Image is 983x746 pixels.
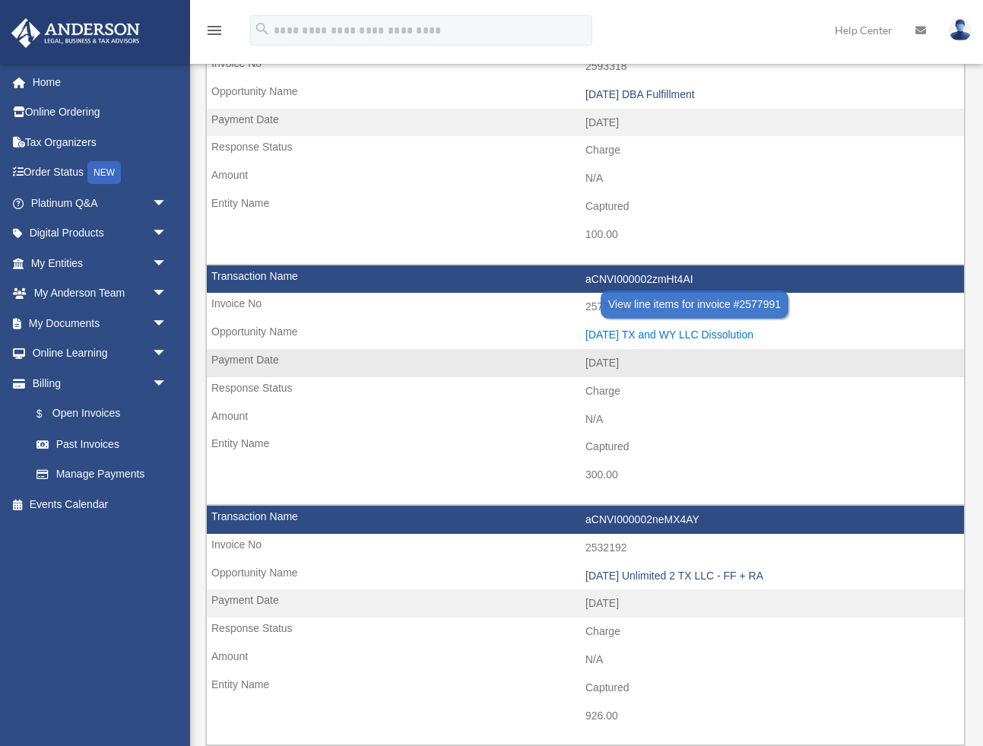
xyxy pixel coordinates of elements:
[207,646,964,675] td: N/A
[585,88,956,101] div: [DATE] DBA Fulfillment
[11,248,190,278] a: My Entitiesarrow_drop_down
[152,308,182,339] span: arrow_drop_down
[152,188,182,219] span: arrow_drop_down
[11,338,190,369] a: Online Learningarrow_drop_down
[21,398,190,430] a: $Open Invoices
[11,308,190,338] a: My Documentsarrow_drop_down
[205,27,224,40] a: menu
[207,136,964,165] td: Charge
[254,21,271,37] i: search
[207,164,964,193] td: N/A
[11,127,190,157] a: Tax Organizers
[207,433,964,462] td: Captured
[207,349,964,378] td: [DATE]
[207,461,964,490] td: 300.00
[585,329,956,341] div: [DATE] TX and WY LLC Dissolution
[152,248,182,279] span: arrow_drop_down
[207,589,964,618] td: [DATE]
[207,192,964,221] td: Captured
[11,368,190,398] a: Billingarrow_drop_down
[207,702,964,731] td: 926.00
[207,265,964,294] td: aCNVI000002zmHt4AI
[11,188,190,218] a: Platinum Q&Aarrow_drop_down
[152,338,182,370] span: arrow_drop_down
[11,278,190,309] a: My Anderson Teamarrow_drop_down
[21,459,190,490] a: Manage Payments
[207,506,964,535] td: aCNVI000002neMX4AY
[585,570,956,583] div: [DATE] Unlimited 2 TX LLC - FF + RA
[11,67,190,97] a: Home
[207,377,964,406] td: Charge
[207,534,964,563] td: 2532192
[949,19,972,41] img: User Pic
[207,52,964,81] td: 2593318
[45,405,52,424] span: $
[207,405,964,434] td: N/A
[152,218,182,249] span: arrow_drop_down
[7,18,144,48] img: Anderson Advisors Platinum Portal
[11,97,190,128] a: Online Ordering
[152,278,182,310] span: arrow_drop_down
[11,489,190,519] a: Events Calendar
[207,221,964,249] td: 100.00
[207,293,964,322] td: 2577991
[207,617,964,646] td: Charge
[205,21,224,40] i: menu
[207,674,964,703] td: Captured
[11,157,190,189] a: Order StatusNEW
[152,368,182,399] span: arrow_drop_down
[21,429,182,459] a: Past Invoices
[87,161,121,184] div: NEW
[207,109,964,138] td: [DATE]
[11,218,190,249] a: Digital Productsarrow_drop_down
